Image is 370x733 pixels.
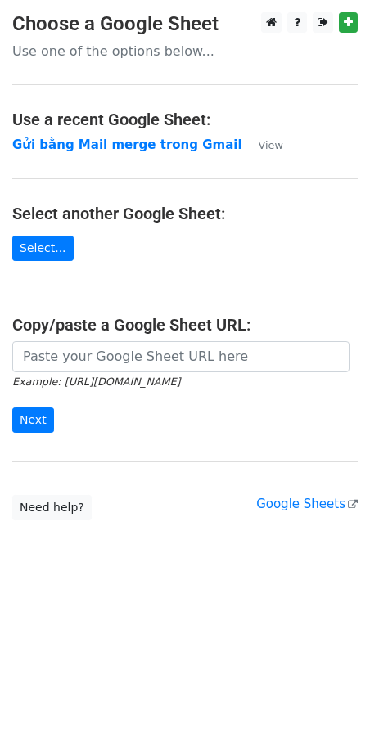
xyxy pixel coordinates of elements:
[12,110,358,129] h4: Use a recent Google Sheet:
[12,341,350,372] input: Paste your Google Sheet URL here
[12,204,358,223] h4: Select another Google Sheet:
[12,315,358,335] h4: Copy/paste a Google Sheet URL:
[12,43,358,60] p: Use one of the options below...
[242,137,283,152] a: View
[12,407,54,433] input: Next
[12,137,242,152] a: Gửi bằng Mail merge trong Gmail
[12,12,358,36] h3: Choose a Google Sheet
[259,139,283,151] small: View
[256,497,358,511] a: Google Sheets
[12,495,92,520] a: Need help?
[12,375,180,388] small: Example: [URL][DOMAIN_NAME]
[12,236,74,261] a: Select...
